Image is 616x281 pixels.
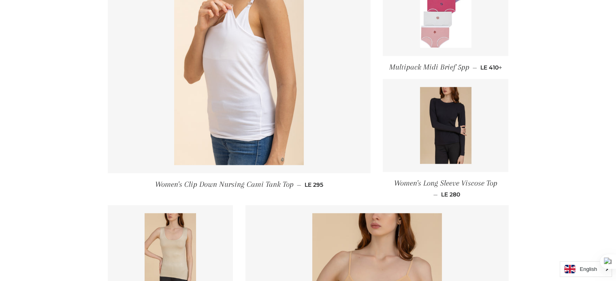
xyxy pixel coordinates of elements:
a: Women's Long Sleeve Viscose Top — LE 280 [383,172,508,205]
span: LE 280 [441,191,460,198]
i: English [580,266,597,272]
a: English [564,265,607,273]
span: — [473,64,477,71]
span: LE 410 [480,64,502,71]
span: LE 295 [305,181,323,188]
span: Women's Long Sleeve Viscose Top [394,179,497,188]
span: — [433,191,437,198]
a: Women's Clip Down Nursing Cami Tank Top — LE 295 [108,173,371,196]
span: Multipack Midi Brief 5pp [389,63,469,72]
span: Women's Clip Down Nursing Cami Tank Top [155,180,294,189]
span: — [297,181,301,188]
a: Multipack Midi Brief 5pp — LE 410 [383,56,508,79]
